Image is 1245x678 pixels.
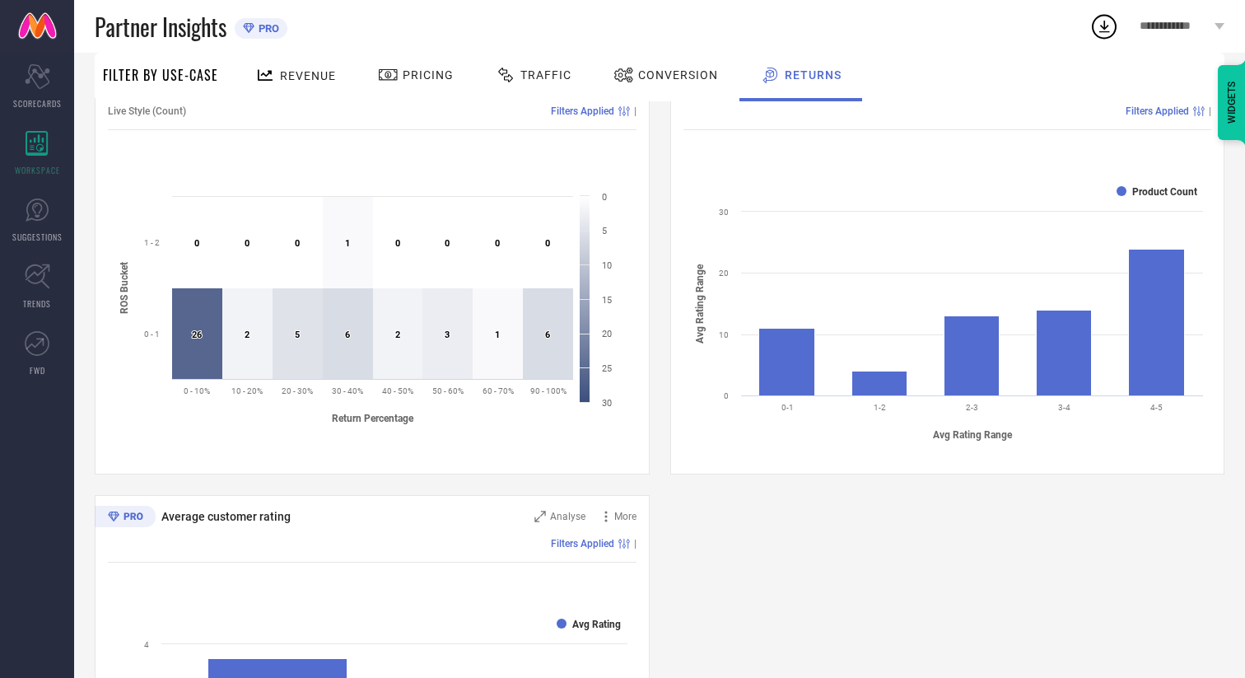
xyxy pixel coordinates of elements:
text: 0-1 [781,403,793,412]
span: | [634,538,636,549]
text: 15 [602,295,612,306]
text: 5 [295,330,300,340]
text: 50 - 60% [432,386,464,395]
text: 4 [144,640,149,649]
span: Filters Applied [551,105,614,117]
text: Avg Rating [572,619,621,630]
text: 10 - 20% [231,386,263,395]
text: 10 [602,260,612,271]
text: 30 [719,208,729,217]
text: 60 - 70% [483,386,514,395]
span: Traffic [520,68,571,82]
span: Filters Applied [1126,105,1189,117]
tspan: Return Percentage [332,413,414,424]
text: 0 [445,238,450,249]
span: Average customer rating [161,510,291,523]
text: 3-4 [1058,403,1070,412]
text: 0 [495,238,500,249]
tspan: Avg Rating Range [932,429,1012,441]
text: 0 [602,192,607,203]
text: 0 [295,238,300,249]
text: 1 [345,238,350,249]
text: 6 [345,330,350,340]
text: 30 [602,398,612,409]
text: 0 [194,238,199,249]
span: SCORECARDS [13,97,62,110]
div: Open download list [1089,12,1119,41]
span: WORKSPACE [15,164,60,176]
span: Filter By Use-Case [103,65,218,85]
svg: Zoom [534,511,546,522]
span: | [1209,105,1211,117]
span: PRO [254,22,279,35]
text: 2-3 [966,403,978,412]
span: Revenue [280,69,336,82]
span: | [634,105,636,117]
text: 20 - 30% [282,386,313,395]
text: 20 [719,269,729,278]
span: Partner Insights [95,10,226,44]
text: 0 [724,391,729,400]
span: Returns [785,68,842,82]
text: 5 [602,226,607,236]
span: Live Style (Count) [108,105,186,117]
text: Product Count [1132,186,1197,198]
text: 0 - 1 [144,330,160,339]
text: 3 [445,330,450,340]
tspan: ROS Bucket [119,262,130,314]
span: Analyse [550,511,585,522]
text: 0 [395,238,400,249]
span: Pricing [403,68,454,82]
text: 1-2 [873,403,885,412]
text: 0 [245,238,249,249]
span: Filters Applied [551,538,614,549]
text: 1 [495,330,500,340]
text: 30 - 40% [332,386,363,395]
text: 40 - 50% [382,386,413,395]
text: 2 [395,330,400,340]
span: Conversion [638,68,718,82]
text: 0 - 10% [184,386,210,395]
span: FWD [30,364,45,376]
span: TRENDS [23,297,51,310]
tspan: Avg Rating Range [693,263,705,343]
span: SUGGESTIONS [12,231,63,243]
text: 6 [545,330,550,340]
div: Premium [95,506,156,531]
text: 4-5 [1150,403,1163,412]
text: 90 - 100% [530,386,567,395]
text: 2 [245,330,249,340]
text: 0 [545,238,550,249]
text: 10 [719,330,729,339]
text: 25 [602,363,612,374]
span: More [614,511,636,522]
text: 26 [192,330,202,340]
text: 20 [602,329,612,339]
text: 1 - 2 [144,238,160,247]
